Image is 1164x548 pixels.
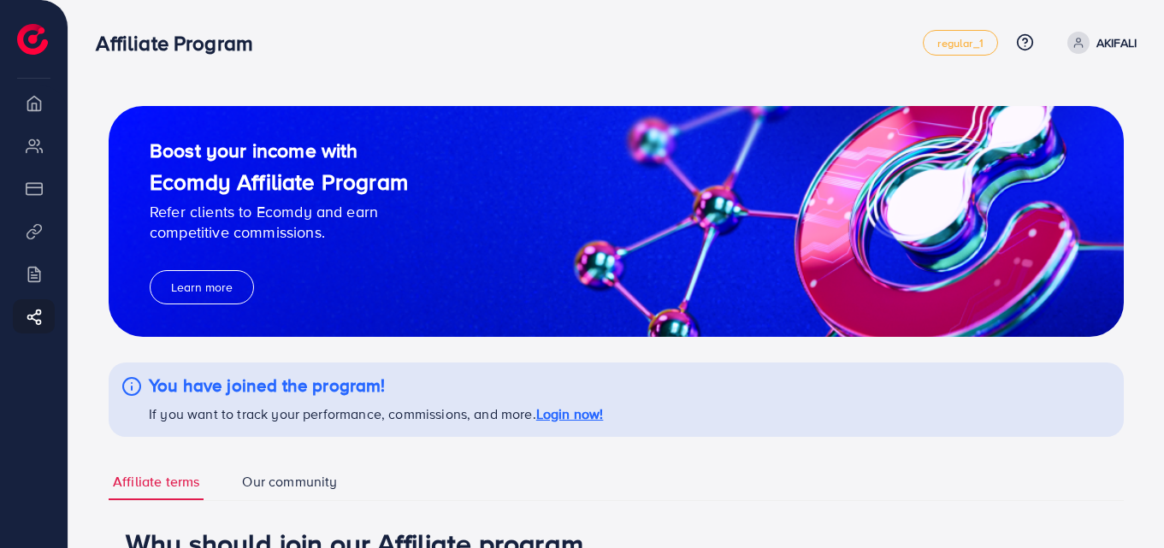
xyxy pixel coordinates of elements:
a: AKIFALI [1061,32,1137,54]
a: regular_1 [923,30,997,56]
a: Our community [238,464,341,501]
h1: Ecomdy Affiliate Program [150,168,408,195]
span: regular_1 [937,38,983,49]
h4: You have joined the program! [149,375,603,397]
p: competitive commissions. [150,222,408,243]
p: Refer clients to Ecomdy and earn [150,202,408,222]
p: AKIFALI [1096,32,1137,53]
img: guide [109,106,1124,337]
a: Affiliate terms [109,464,204,501]
p: If you want to track your performance, commissions, and more. [149,404,603,424]
h2: Boost your income with [150,138,408,162]
button: Learn more [150,270,254,304]
h3: Affiliate Program [96,31,267,56]
a: Login now! [536,404,604,423]
img: logo [17,24,48,55]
